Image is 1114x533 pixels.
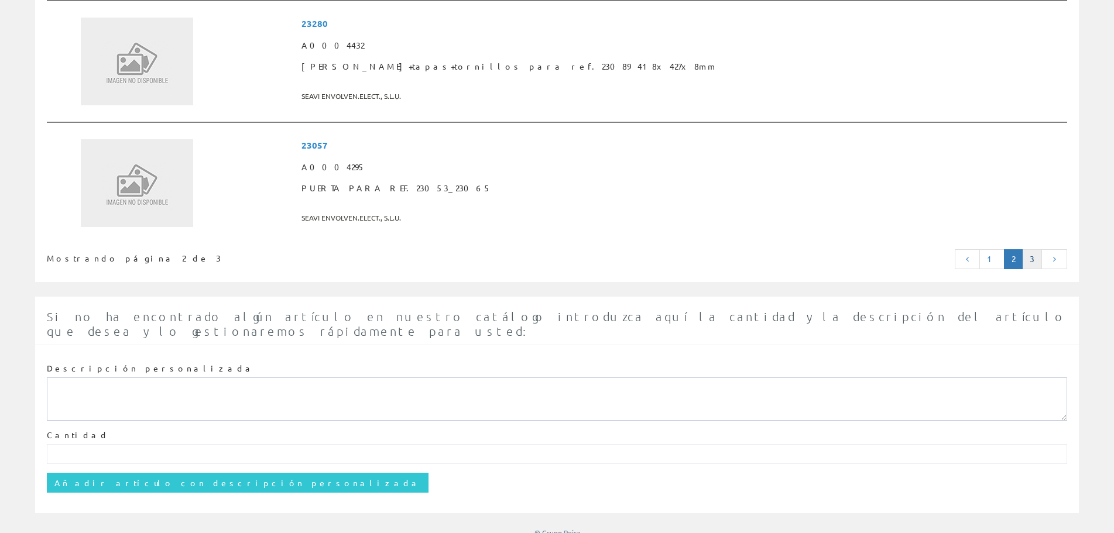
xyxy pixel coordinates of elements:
[979,249,1005,269] a: 1
[1022,249,1042,269] a: 3
[47,429,109,441] label: Cantidad
[47,248,462,264] div: Mostrando página 2 de 3
[47,363,255,374] label: Descripción personalizada
[81,18,193,105] img: Sin Imagen Disponible
[301,56,1062,77] span: [PERSON_NAME]+tapas+tornillos para ref.23089 418x427x8mm
[301,157,1062,178] span: A0004295
[955,249,981,269] a: Página anterior
[1041,249,1067,269] a: Página siguiente
[301,135,1062,156] span: 23057
[301,35,1062,56] span: A0004432
[301,87,1062,106] span: SEAVI ENVOLVEN.ELECT., S.L.U.
[47,310,1066,338] span: Si no ha encontrado algún artículo en nuestro catálogo introduzca aquí la cantidad y la descripci...
[81,139,193,227] img: Sin Imagen Disponible
[301,178,1062,199] span: PUERTA PARA REF.23053_23065
[301,208,1062,228] span: SEAVI ENVOLVEN.ELECT., S.L.U.
[47,473,429,493] input: Añadir artículo con descripción personalizada
[301,13,1062,35] span: 23280
[1004,249,1023,269] a: Página actual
